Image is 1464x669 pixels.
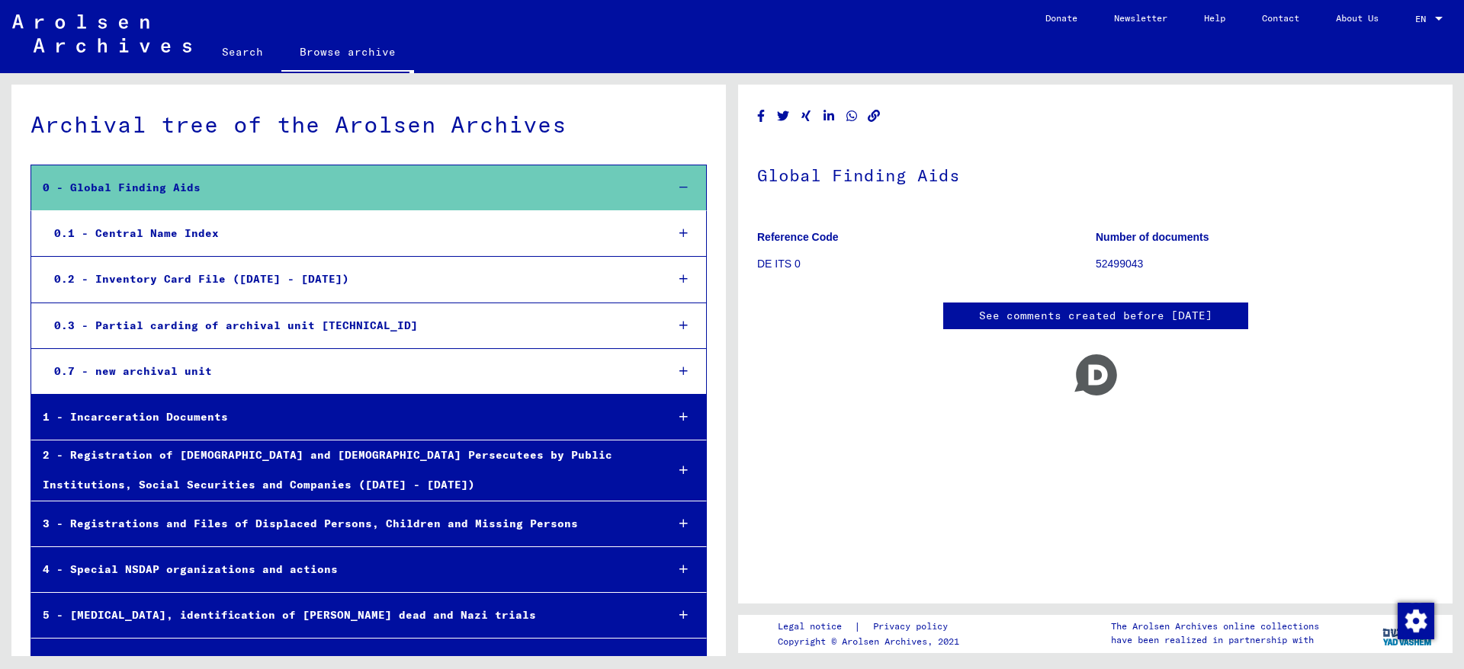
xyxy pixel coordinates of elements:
[798,107,814,126] button: Share on Xing
[1096,231,1209,243] b: Number of documents
[753,107,769,126] button: Share on Facebook
[43,264,654,294] div: 0.2 - Inventory Card File ([DATE] - [DATE])
[757,231,839,243] b: Reference Code
[30,107,707,142] div: Archival tree of the Arolsen Archives
[1111,619,1319,633] p: The Arolsen Archives online collections
[778,619,854,635] a: Legal notice
[43,357,654,386] div: 0.7 - new archival unit
[12,14,191,53] img: Arolsen_neg.svg
[979,308,1212,324] a: See comments created before [DATE]
[31,509,654,539] div: 3 - Registrations and Files of Displaced Persons, Children and Missing Persons
[861,619,966,635] a: Privacy policy
[1415,14,1432,24] span: EN
[757,256,1095,272] p: DE ITS 0
[31,440,654,500] div: 2 - Registration of [DEMOGRAPHIC_DATA] and [DEMOGRAPHIC_DATA] Persecutees by Public Institutions,...
[844,107,860,126] button: Share on WhatsApp
[778,619,966,635] div: |
[1398,603,1434,639] img: Change consent
[821,107,837,126] button: Share on LinkedIn
[1397,602,1433,639] div: Change consent
[204,34,281,70] a: Search
[31,173,654,203] div: 0 - Global Finding Aids
[43,219,654,248] div: 0.1 - Central Name Index
[1096,256,1433,272] p: 52499043
[31,600,654,630] div: 5 - [MEDICAL_DATA], identification of [PERSON_NAME] dead and Nazi trials
[866,107,882,126] button: Copy link
[1111,633,1319,647] p: have been realized in partnership with
[31,402,654,432] div: 1 - Incarceration Documents
[43,311,654,341] div: 0.3 - Partial carding of archival unit [TECHNICAL_ID]
[281,34,414,73] a: Browse archive
[31,555,654,584] div: 4 - Special NSDAP organizations and actions
[778,635,966,648] p: Copyright © Arolsen Archives, 2021
[1379,614,1437,652] img: yv_logo.png
[757,140,1433,207] h1: Global Finding Aids
[775,107,791,126] button: Share on Twitter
